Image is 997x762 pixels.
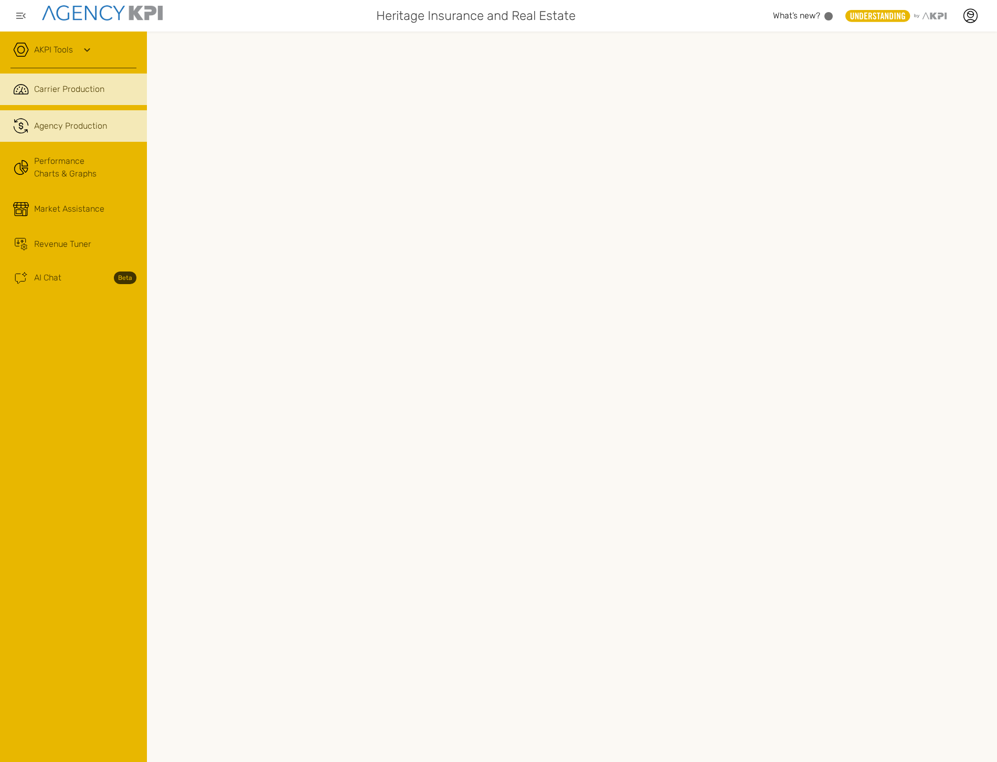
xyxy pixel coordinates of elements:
span: Heritage Insurance and Real Estate [376,6,576,25]
span: Market Assistance [34,203,104,215]
span: AI Chat [34,272,61,284]
img: agencykpi-logo-550x69-2d9e3fa8.png [42,5,163,20]
a: AKPI Tools [34,44,73,56]
span: Carrier Production [34,83,104,96]
span: What’s new? [773,11,820,20]
span: Revenue Tuner [34,238,91,250]
strong: Beta [114,272,136,284]
span: Agency Production [34,120,107,132]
